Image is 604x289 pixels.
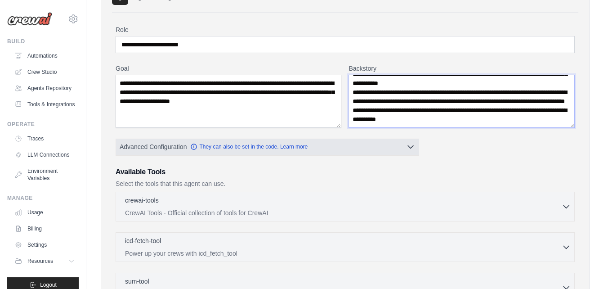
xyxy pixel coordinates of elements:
[7,121,79,128] div: Operate
[116,25,575,34] label: Role
[7,12,52,26] img: Logo
[11,164,79,185] a: Environment Variables
[11,238,79,252] a: Settings
[125,236,161,245] p: icd-fetch-tool
[125,208,562,217] p: CrewAI Tools - Official collection of tools for CrewAI
[11,65,79,79] a: Crew Studio
[120,142,187,151] span: Advanced Configuration
[7,194,79,202] div: Manage
[27,257,53,265] span: Resources
[116,64,341,73] label: Goal
[116,167,575,177] h3: Available Tools
[125,249,562,258] p: Power up your crews with icd_fetch_tool
[116,139,419,155] button: Advanced Configuration They can also be set in the code. Learn more
[11,205,79,220] a: Usage
[349,64,575,73] label: Backstory
[7,38,79,45] div: Build
[11,97,79,112] a: Tools & Integrations
[11,49,79,63] a: Automations
[125,277,149,286] p: sum-tool
[11,148,79,162] a: LLM Connections
[190,143,308,150] a: They can also be set in the code. Learn more
[120,236,571,258] button: icd-fetch-tool Power up your crews with icd_fetch_tool
[11,131,79,146] a: Traces
[11,221,79,236] a: Billing
[11,81,79,95] a: Agents Repository
[11,254,79,268] button: Resources
[40,281,57,289] span: Logout
[116,179,575,188] p: Select the tools that this agent can use.
[125,196,159,205] p: crewai-tools
[120,196,571,217] button: crewai-tools CrewAI Tools - Official collection of tools for CrewAI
